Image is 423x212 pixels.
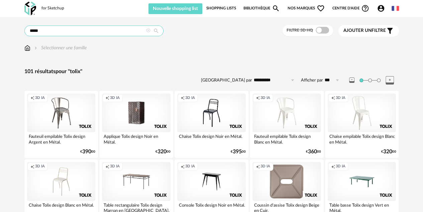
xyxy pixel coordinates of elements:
span: Creation icon [181,164,185,169]
a: Creation icon 3D IA Chaise empilable Tolix design Blanc en Métal. €32000 [325,91,399,158]
button: Ajouter unfiltre Filter icon [338,25,399,37]
span: Creation icon [181,96,185,101]
span: Nos marques [288,3,325,14]
span: Ajouter un [343,28,372,33]
div: € 00 [155,150,171,154]
span: Creation icon [331,164,335,169]
label: [GEOGRAPHIC_DATA] par [201,77,252,83]
a: Creation icon 3D IA Chaise Tolix design Noir en Métal. €39500 [175,91,248,158]
span: Account Circle icon [377,4,385,12]
span: Heart Outline icon [317,4,325,12]
span: pour "tolix" [56,69,82,74]
div: Fauteuil empilable Tolix design Blanc en Métal. [252,132,321,146]
span: 3D IA [185,96,195,101]
span: 3D IA [110,96,120,101]
span: 3D IA [260,164,270,169]
span: 3D IA [35,164,45,169]
div: Applique Tolix design Noir en Métal. [102,132,171,146]
span: Nouvelle shopping list [153,6,198,11]
img: svg+xml;base64,PHN2ZyB3aWR0aD0iMTYiIGhlaWdodD0iMTciIHZpZXdCb3g9IjAgMCAxNiAxNyIgZmlsbD0ibm9uZSIgeG... [24,45,30,51]
div: 101 résultats [24,68,399,75]
span: Help Circle Outline icon [361,4,369,12]
span: 3D IA [35,96,45,101]
div: € 00 [80,150,95,154]
a: BibliothèqueMagnify icon [243,3,280,14]
a: Creation icon 3D IA Fauteuil empilable Tolix design Blanc en Métal. €36000 [250,91,324,158]
span: 390 [82,150,91,154]
div: Sélectionner une famille [33,45,87,51]
div: € 00 [231,150,246,154]
span: 360 [308,150,317,154]
span: Filter icon [386,27,394,35]
div: Chaise empilable Tolix design Blanc en Métal. [328,132,396,146]
div: € 00 [381,150,396,154]
span: Creation icon [105,164,109,169]
span: Creation icon [105,96,109,101]
a: Creation icon 3D IA Fauteuil empilable Tolix design Argent en Métal. €39000 [24,91,98,158]
a: Shopping Lists [206,3,236,14]
span: 395 [233,150,242,154]
span: Filtre 3D HQ [287,28,313,32]
span: Creation icon [256,96,260,101]
span: Creation icon [30,96,34,101]
img: fr [392,5,399,12]
span: Magnify icon [272,4,280,12]
span: 3D IA [185,164,195,169]
span: 3D IA [336,164,345,169]
img: OXP [24,2,36,15]
img: svg+xml;base64,PHN2ZyB3aWR0aD0iMTYiIGhlaWdodD0iMTYiIHZpZXdCb3g9IjAgMCAxNiAxNiIgZmlsbD0ibm9uZSIgeG... [33,45,38,51]
span: 3D IA [260,96,270,101]
div: € 00 [306,150,321,154]
span: filtre [343,28,386,34]
button: Nouvelle shopping list [148,3,203,14]
span: 320 [383,150,392,154]
div: Chaise Tolix design Noir en Métal. [177,132,246,146]
span: 3D IA [110,164,120,169]
span: 320 [157,150,167,154]
div: for Sketchup [41,6,64,11]
span: Creation icon [331,96,335,101]
a: Creation icon 3D IA Applique Tolix design Noir en Métal. €32000 [99,91,173,158]
label: Afficher par [301,77,323,83]
span: Centre d'aideHelp Circle Outline icon [332,4,369,12]
span: Creation icon [30,164,34,169]
span: Account Circle icon [377,4,388,12]
div: Fauteuil empilable Tolix design Argent en Métal. [27,132,96,146]
span: Creation icon [256,164,260,169]
span: 3D IA [336,96,345,101]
